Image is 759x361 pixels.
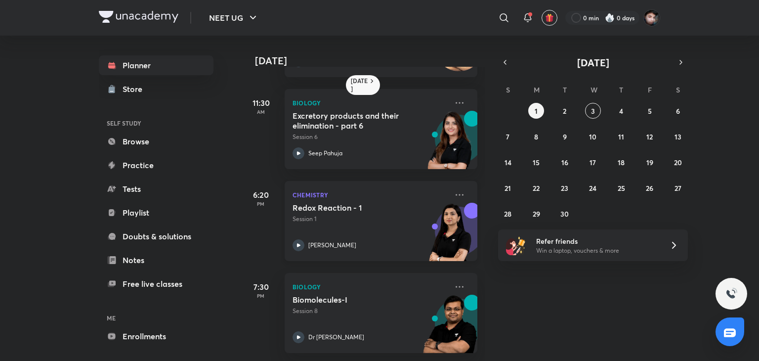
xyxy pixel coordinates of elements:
a: Company Logo [99,11,178,25]
button: September 19, 2025 [642,154,658,170]
a: Store [99,79,213,99]
button: September 11, 2025 [613,129,629,144]
p: Session 8 [293,307,448,316]
abbr: September 26, 2025 [646,183,653,193]
abbr: September 27, 2025 [675,183,681,193]
a: Enrollments [99,326,213,346]
button: September 28, 2025 [500,206,516,222]
a: Free live classes [99,274,213,294]
button: September 10, 2025 [585,129,601,144]
abbr: September 22, 2025 [533,183,540,193]
a: Notes [99,250,213,270]
button: September 24, 2025 [585,180,601,196]
abbr: September 2, 2025 [563,106,566,116]
button: NEET UG [203,8,265,28]
button: September 20, 2025 [670,154,686,170]
a: Doubts & solutions [99,226,213,246]
button: September 26, 2025 [642,180,658,196]
a: Tests [99,179,213,199]
abbr: September 30, 2025 [560,209,569,219]
abbr: September 12, 2025 [646,132,653,141]
h5: Biomolecules-I [293,295,416,305]
h5: 6:20 [241,189,281,201]
abbr: September 19, 2025 [646,158,653,167]
p: [PERSON_NAME] [308,241,356,250]
button: September 7, 2025 [500,129,516,144]
abbr: September 4, 2025 [619,106,623,116]
h5: Redox Reaction - 1 [293,203,416,213]
abbr: September 24, 2025 [589,183,596,193]
p: Win a laptop, vouchers & more [536,246,658,255]
button: September 17, 2025 [585,154,601,170]
img: streak [605,13,615,23]
h5: Excretory products and their elimination - part 6 [293,111,416,131]
p: Biology [293,97,448,109]
p: Session 1 [293,215,448,224]
button: September 5, 2025 [642,103,658,119]
button: September 1, 2025 [528,103,544,119]
button: September 23, 2025 [557,180,573,196]
abbr: September 17, 2025 [590,158,596,167]
button: September 30, 2025 [557,206,573,222]
h5: 7:30 [241,281,281,293]
abbr: September 1, 2025 [535,106,538,116]
h6: SELF STUDY [99,115,213,132]
button: September 14, 2025 [500,154,516,170]
a: Practice [99,155,213,175]
p: Session 6 [293,133,448,141]
abbr: September 9, 2025 [563,132,567,141]
img: unacademy [423,203,477,271]
abbr: Friday [648,85,652,94]
h6: Refer friends [536,236,658,246]
img: Joy Biswas [643,9,660,26]
button: September 6, 2025 [670,103,686,119]
abbr: September 29, 2025 [533,209,540,219]
button: September 29, 2025 [528,206,544,222]
abbr: September 21, 2025 [505,183,511,193]
img: avatar [545,13,554,22]
button: September 13, 2025 [670,129,686,144]
img: ttu [725,288,737,300]
abbr: September 6, 2025 [676,106,680,116]
p: AM [241,109,281,115]
button: September 21, 2025 [500,180,516,196]
abbr: September 25, 2025 [618,183,625,193]
img: referral [506,235,526,255]
div: Store [123,83,148,95]
abbr: September 11, 2025 [618,132,624,141]
button: September 4, 2025 [613,103,629,119]
button: avatar [542,10,557,26]
button: September 27, 2025 [670,180,686,196]
abbr: September 13, 2025 [675,132,681,141]
button: September 9, 2025 [557,129,573,144]
abbr: September 7, 2025 [506,132,509,141]
a: Browse [99,132,213,151]
abbr: Monday [534,85,540,94]
abbr: September 3, 2025 [591,106,595,116]
button: September 25, 2025 [613,180,629,196]
button: [DATE] [512,55,674,69]
h6: [DATE] [351,77,368,93]
p: PM [241,293,281,299]
abbr: Saturday [676,85,680,94]
abbr: Thursday [619,85,623,94]
img: Company Logo [99,11,178,23]
abbr: September 18, 2025 [618,158,625,167]
button: September 8, 2025 [528,129,544,144]
button: September 12, 2025 [642,129,658,144]
abbr: Tuesday [563,85,567,94]
h4: [DATE] [255,55,487,67]
p: Chemistry [293,189,448,201]
abbr: Sunday [506,85,510,94]
abbr: September 23, 2025 [561,183,568,193]
abbr: Wednesday [590,85,597,94]
abbr: September 28, 2025 [504,209,511,219]
abbr: September 20, 2025 [674,158,682,167]
p: PM [241,201,281,207]
p: Dr [PERSON_NAME] [308,333,364,342]
button: September 18, 2025 [613,154,629,170]
abbr: September 5, 2025 [648,106,652,116]
abbr: September 14, 2025 [505,158,511,167]
h6: ME [99,310,213,326]
p: Biology [293,281,448,293]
